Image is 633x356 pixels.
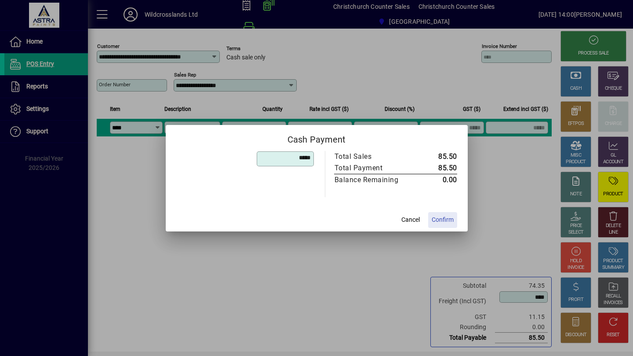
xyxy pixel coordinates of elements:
[334,162,417,174] td: Total Payment
[397,212,425,228] button: Cancel
[334,151,417,162] td: Total Sales
[428,212,457,228] button: Confirm
[166,125,468,150] h2: Cash Payment
[417,151,457,162] td: 85.50
[432,215,454,224] span: Confirm
[417,174,457,186] td: 0.00
[401,215,420,224] span: Cancel
[417,162,457,174] td: 85.50
[335,175,408,185] div: Balance Remaining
